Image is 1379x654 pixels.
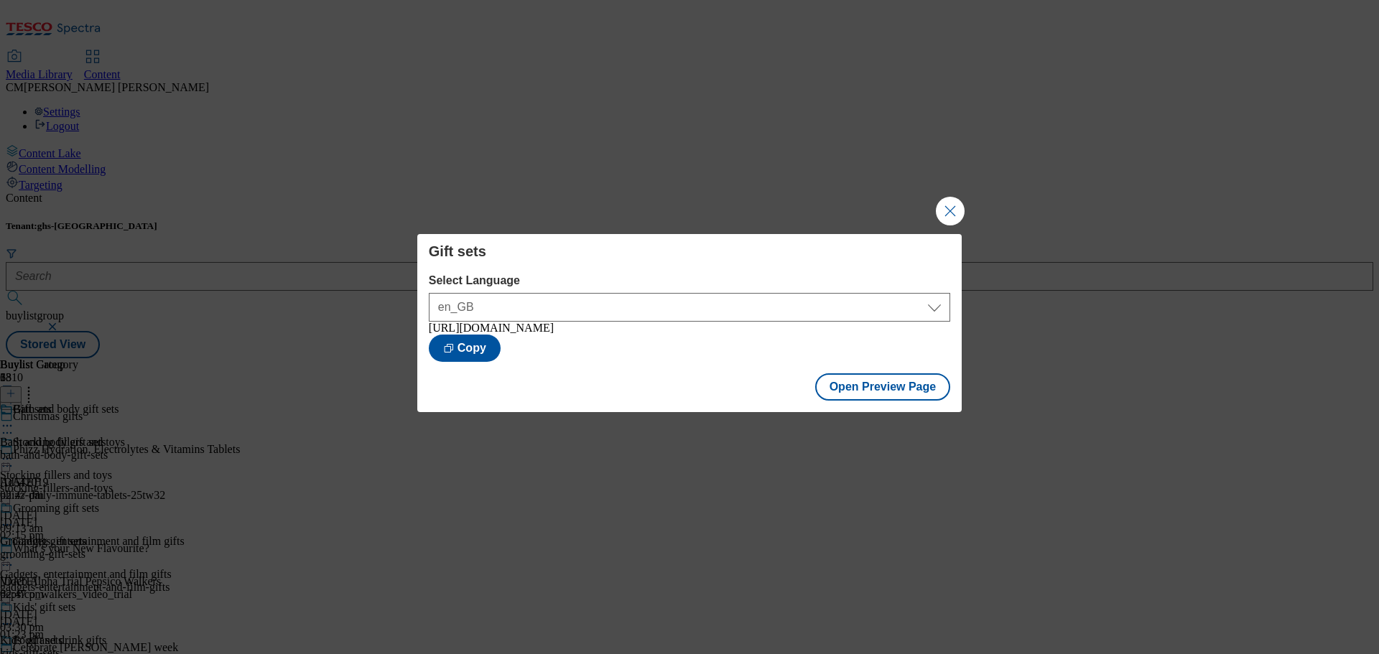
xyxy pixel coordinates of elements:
label: Select Language [429,274,950,287]
div: Modal [417,234,962,412]
button: Copy [429,335,501,362]
button: Open Preview Page [815,373,951,401]
div: [URL][DOMAIN_NAME] [429,322,950,335]
h4: Gift sets [429,243,950,260]
button: Close Modal [936,197,965,225]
